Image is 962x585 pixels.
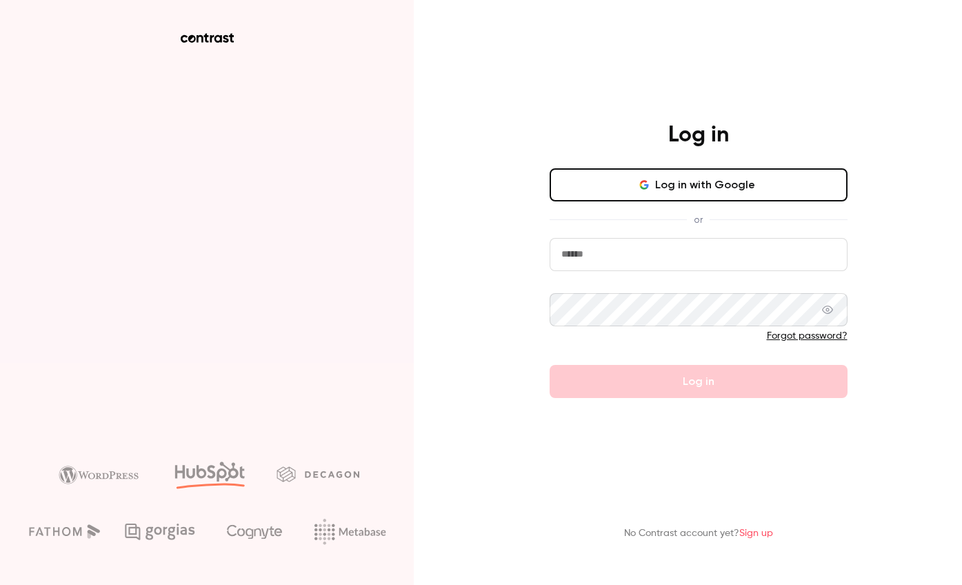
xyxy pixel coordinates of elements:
[687,212,710,227] span: or
[739,528,773,538] a: Sign up
[277,466,359,482] img: decagon
[767,331,848,341] a: Forgot password?
[624,526,773,541] p: No Contrast account yet?
[668,121,729,149] h4: Log in
[550,168,848,201] button: Log in with Google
